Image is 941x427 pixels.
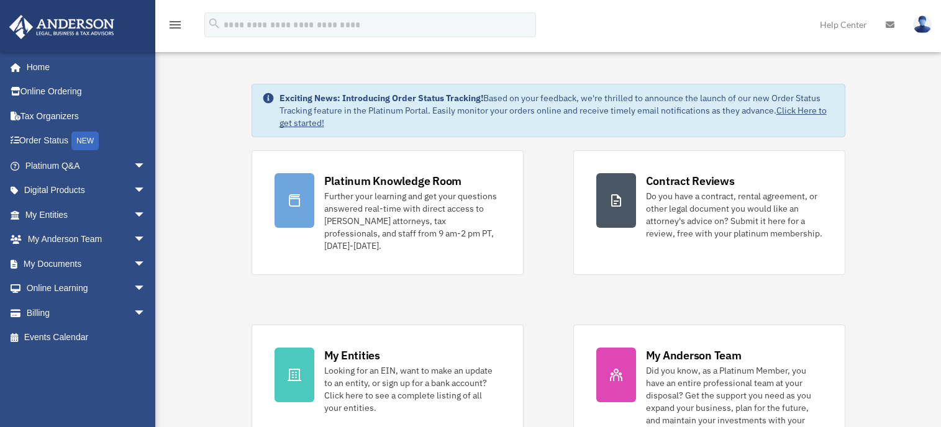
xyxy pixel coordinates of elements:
[134,202,158,228] span: arrow_drop_down
[280,105,827,128] a: Click Here to get started!
[324,190,501,252] div: Further your learning and get your questions answered real-time with direct access to [PERSON_NAM...
[9,178,165,203] a: Digital Productsarrow_drop_down
[134,227,158,253] span: arrow_drop_down
[134,276,158,302] span: arrow_drop_down
[6,15,118,39] img: Anderson Advisors Platinum Portal
[9,128,165,154] a: Order StatusNEW
[252,150,524,275] a: Platinum Knowledge Room Further your learning and get your questions answered real-time with dire...
[9,153,165,178] a: Platinum Q&Aarrow_drop_down
[9,104,165,128] a: Tax Organizers
[134,251,158,277] span: arrow_drop_down
[168,17,183,32] i: menu
[646,190,822,240] div: Do you have a contract, rental agreement, or other legal document you would like an attorney's ad...
[207,17,221,30] i: search
[646,348,742,363] div: My Anderson Team
[9,251,165,276] a: My Documentsarrow_drop_down
[9,202,165,227] a: My Entitiesarrow_drop_down
[324,364,501,414] div: Looking for an EIN, want to make an update to an entity, or sign up for a bank account? Click her...
[9,325,165,350] a: Events Calendar
[9,79,165,104] a: Online Ordering
[9,227,165,252] a: My Anderson Teamarrow_drop_down
[134,300,158,326] span: arrow_drop_down
[9,55,158,79] a: Home
[913,16,932,34] img: User Pic
[646,173,735,189] div: Contract Reviews
[134,178,158,204] span: arrow_drop_down
[71,132,99,150] div: NEW
[280,92,483,104] strong: Exciting News: Introducing Order Status Tracking!
[9,276,165,301] a: Online Learningarrow_drop_down
[168,22,183,32] a: menu
[324,348,380,363] div: My Entities
[324,173,462,189] div: Platinum Knowledge Room
[280,92,835,129] div: Based on your feedback, we're thrilled to announce the launch of our new Order Status Tracking fe...
[573,150,845,275] a: Contract Reviews Do you have a contract, rental agreement, or other legal document you would like...
[134,153,158,179] span: arrow_drop_down
[9,300,165,325] a: Billingarrow_drop_down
